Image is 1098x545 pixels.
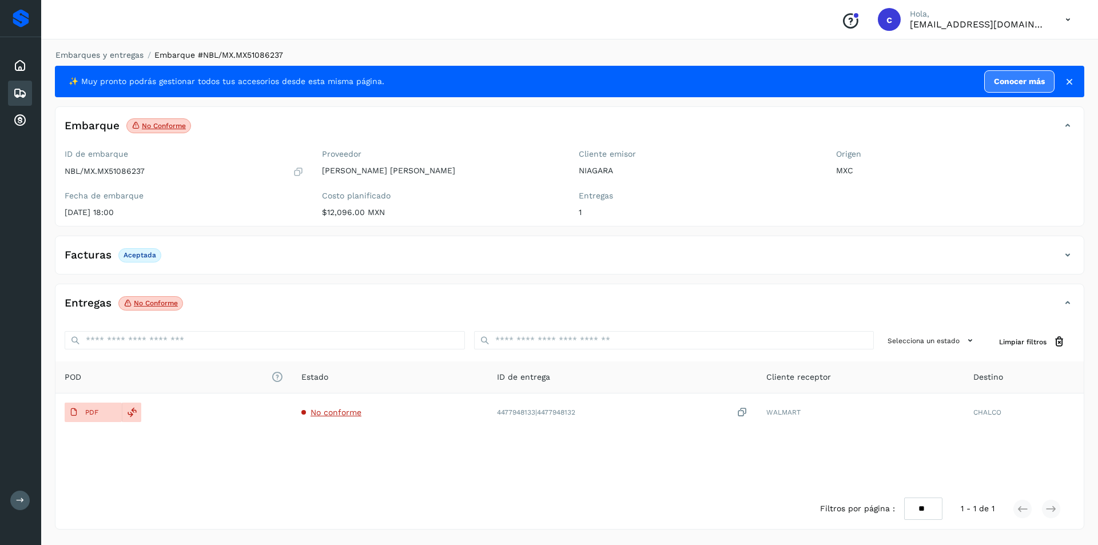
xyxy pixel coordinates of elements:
[65,208,304,217] p: [DATE] 18:00
[124,251,156,259] p: Aceptada
[836,166,1075,176] p: MXC
[65,249,112,262] h4: Facturas
[973,371,1003,383] span: Destino
[910,19,1047,30] p: carlosvazqueztgc@gmail.com
[65,371,283,383] span: POD
[154,50,283,59] span: Embarque #NBL/MX.MX51086237
[65,403,122,422] button: PDF
[322,149,561,159] label: Proveedor
[65,166,145,176] p: NBL/MX.MX51086237
[142,122,186,130] p: No conforme
[8,53,32,78] div: Inicio
[883,331,981,350] button: Selecciona un estado
[322,191,561,201] label: Costo planificado
[55,49,1084,61] nav: breadcrumb
[579,208,818,217] p: 1
[65,297,112,310] h4: Entregas
[910,9,1047,19] p: Hola,
[579,166,818,176] p: NIAGARA
[55,116,1084,145] div: EmbarqueNo conforme
[961,503,994,515] span: 1 - 1 de 1
[766,371,831,383] span: Cliente receptor
[65,191,304,201] label: Fecha de embarque
[55,245,1084,274] div: FacturasAceptada
[999,337,1047,347] span: Limpiar filtros
[85,408,98,416] p: PDF
[134,299,178,307] p: No conforme
[322,166,561,176] p: [PERSON_NAME] [PERSON_NAME]
[497,371,550,383] span: ID de entrega
[65,120,120,133] h4: Embarque
[55,293,1084,322] div: EntregasNo conforme
[65,149,304,159] label: ID de embarque
[984,70,1055,93] a: Conocer más
[836,149,1075,159] label: Origen
[757,393,964,431] td: WALMART
[301,371,328,383] span: Estado
[964,393,1084,431] td: CHALCO
[579,149,818,159] label: Cliente emisor
[579,191,818,201] label: Entregas
[8,108,32,133] div: Cuentas por cobrar
[122,403,141,422] div: Reemplazar POD
[69,75,384,87] span: ✨ Muy pronto podrás gestionar todos tus accesorios desde esta misma página.
[820,503,895,515] span: Filtros por página :
[55,50,144,59] a: Embarques y entregas
[990,331,1075,352] button: Limpiar filtros
[8,81,32,106] div: Embarques
[311,408,361,417] span: No conforme
[497,407,748,419] div: 4477948133|4477948132
[322,208,561,217] p: $12,096.00 MXN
